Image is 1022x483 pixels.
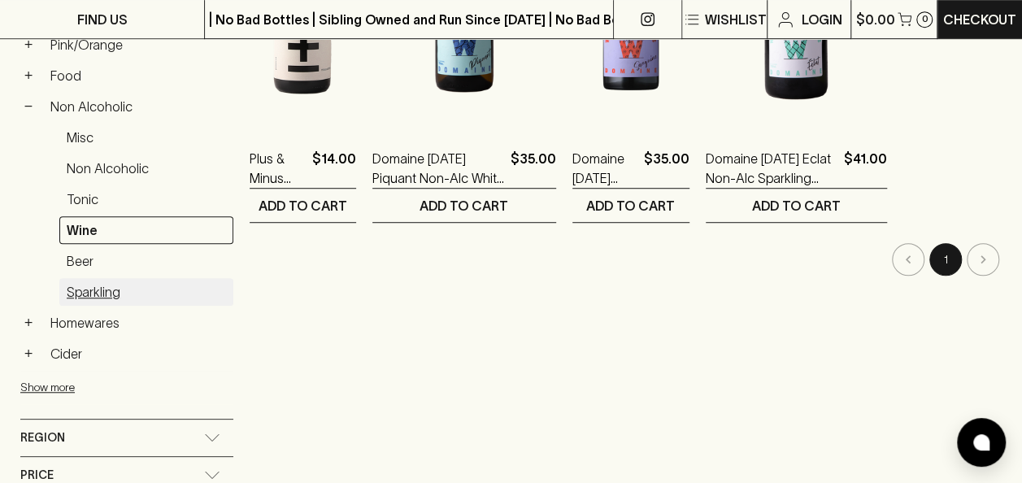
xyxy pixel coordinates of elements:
button: page 1 [929,243,962,276]
p: $14.00 [312,149,356,188]
div: Region [20,420,233,456]
a: Plus & Minus Alcohol Free Prosecco NV [250,149,306,188]
a: Sparkling [59,278,233,306]
a: Non Alcoholic [59,154,233,182]
button: − [20,98,37,115]
button: ADD TO CART [572,189,689,222]
p: $41.00 [844,149,887,188]
button: + [20,346,37,362]
nav: pagination navigation [250,243,1002,276]
p: FIND US [77,10,128,29]
a: Misc [59,124,233,151]
p: $35.00 [644,149,689,188]
a: Wine [59,216,233,244]
a: Beer [59,247,233,275]
p: $0.00 [855,10,894,29]
a: Tonic [59,185,233,213]
a: Non Alcoholic [43,93,233,120]
a: Domaine [DATE] Piquant Non-Alc White Airen [GEOGRAPHIC_DATA] [372,149,504,188]
a: Homewares [43,309,233,337]
p: $35.00 [511,149,556,188]
button: + [20,315,37,331]
p: ADD TO CART [259,196,347,215]
p: 0 [921,15,928,24]
button: + [20,37,37,53]
p: ADD TO CART [752,196,841,215]
button: + [20,67,37,84]
p: Login [802,10,842,29]
p: Checkout [943,10,1016,29]
img: bubble-icon [973,434,989,450]
button: ADD TO CART [250,189,356,222]
a: Domaine [DATE] Eclat Non-Alc Sparkling [GEOGRAPHIC_DATA] [706,149,837,188]
a: Pink/Orange [43,31,233,59]
span: Region [20,428,65,448]
p: Wishlist [705,10,767,29]
a: Food [43,62,233,89]
p: ADD TO CART [420,196,508,215]
a: Domaine [DATE] Sanguine Non-Alc Red Tempranillo NV [572,149,637,188]
button: ADD TO CART [706,189,887,222]
p: ADD TO CART [586,196,675,215]
a: Cider [43,340,233,368]
button: ADD TO CART [372,189,556,222]
button: Show more [20,371,233,404]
